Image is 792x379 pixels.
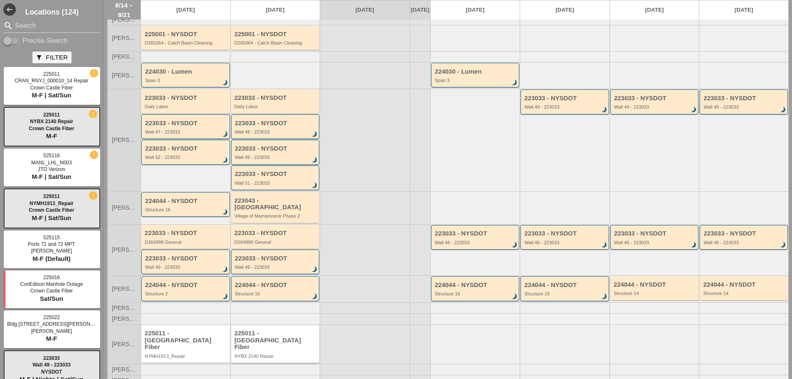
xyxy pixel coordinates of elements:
div: 225001 - NYSDOT [145,31,228,38]
span: JTO Verizon [38,166,65,172]
span: [PERSON_NAME] [112,316,136,322]
span: NYSDOT [41,369,62,375]
div: 224044 - NYSDOT [435,282,517,289]
span: [PERSON_NAME] [112,341,136,347]
i: new_releases [90,151,98,159]
a: [DATE] [610,0,699,20]
div: Structure 14 [703,291,786,296]
span: M-F | Sat/Sun [32,92,71,99]
i: brightness_3 [600,105,609,114]
button: Filter [32,52,71,63]
a: [DATE] [699,0,788,20]
div: 223033 - NYSDOT [145,255,227,262]
span: 225011 [43,71,60,77]
span: M-F | Sat/Sun [32,214,71,221]
span: ConEdison Manhole Outage [20,281,83,287]
span: MANL_LHL_N003 [31,160,72,166]
div: Daily Labor [234,104,318,109]
span: [PERSON_NAME] [112,247,136,253]
span: Sat/Sun [40,295,63,302]
div: Wall 49 - 223033 [145,265,227,270]
i: new_releases [89,192,97,199]
div: Wall 51 - 223033 [235,181,317,186]
span: NYMH1913_Repair [30,201,74,206]
span: M-F [46,335,57,342]
div: 225011 - [GEOGRAPHIC_DATA] Fiber [145,330,228,351]
i: brightness_3 [510,292,519,301]
span: NYBX 2140 Repair [30,119,73,124]
span: CRAN_RNYJ_000010_14 Repair [15,78,88,84]
i: new_releases [89,110,97,118]
span: 225016 [43,275,60,280]
span: 223033 [43,355,60,361]
span: [PERSON_NAME] [112,54,136,60]
div: 224044 - NYSDOT [524,282,607,289]
div: 223033 - NYSDOT [703,95,785,102]
i: brightness_3 [690,105,699,114]
a: [DATE] [231,0,320,20]
div: Wall 46 - 223033 [235,265,317,270]
div: Village of Mamaroneck Phase 2 [234,213,318,218]
div: Wall 46 - 223033 [435,240,517,245]
div: Structure 16 [145,207,227,212]
div: 223033 - NYSDOT [435,230,517,237]
div: 223033 - NYSDOT [234,230,318,237]
span: [PERSON_NAME] [112,286,136,292]
i: search [3,21,13,31]
i: brightness_3 [221,130,230,139]
div: 224030 - Lumen [145,68,227,75]
span: [PERSON_NAME] [112,367,136,373]
span: [PERSON_NAME] [31,248,72,254]
div: Structure 14 [614,291,697,296]
div: 223033 - NYSDOT [524,95,607,102]
div: 223033 - NYSDOT [235,171,317,178]
div: 223033 - NYSDOT [235,120,317,127]
span: 225022 [43,315,60,320]
div: 223033 - NYSDOT [614,95,696,102]
span: [PERSON_NAME] [112,205,136,211]
a: [DATE] [410,0,430,20]
label: Precise Search [22,37,68,45]
a: [DATE] [320,0,410,20]
div: 223033 - NYSDOT [614,230,696,237]
div: Filter [36,53,68,62]
div: NYBX 2140 Repair [234,354,318,359]
div: Wall 46 - 223033 [524,240,607,245]
i: brightness_3 [690,240,699,250]
i: brightness_3 [779,105,788,114]
i: filter_alt [36,54,42,61]
i: brightness_3 [310,156,319,165]
span: M-F | Sat/Sun [32,173,71,180]
div: 223033 - NYSDOT [703,230,785,237]
span: [PERSON_NAME] [112,35,136,41]
i: brightness_3 [600,240,609,250]
span: Crown Castle Fiber [30,288,73,294]
div: 224044 - NYSDOT [235,282,317,289]
div: Structure 16 [435,291,517,296]
span: 525115 [43,235,60,240]
button: Shrink Sidebar [3,3,16,16]
div: 223033 - NYSDOT [145,145,227,152]
div: Structure 2 [145,291,227,296]
div: 223043 - [GEOGRAPHIC_DATA] [234,197,318,211]
span: [PERSON_NAME] [31,328,72,334]
i: brightness_3 [221,265,230,274]
div: 223033 - NYSDOT [145,94,228,102]
div: Wall 49 - 223033 [235,155,317,160]
div: Structure 16 [235,291,317,296]
div: 225001 - NYSDOT [234,31,318,38]
span: 225011 [43,193,60,199]
div: D265364 - Catch Basin Cleaning [145,40,228,45]
span: [PERSON_NAME] [112,305,136,311]
div: Wall 46 - 223033 [614,240,696,245]
span: [PERSON_NAME] [112,137,136,143]
span: Crown Castle Fiber [29,126,74,131]
i: brightness_3 [510,79,519,88]
i: brightness_3 [600,292,609,301]
span: [PERSON_NAME] [112,17,136,23]
i: brightness_3 [221,292,230,301]
div: 223033 - NYSDOT [234,94,318,102]
i: brightness_3 [310,292,319,301]
div: NYMH1913_Repair [145,354,228,359]
i: brightness_3 [310,181,319,190]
